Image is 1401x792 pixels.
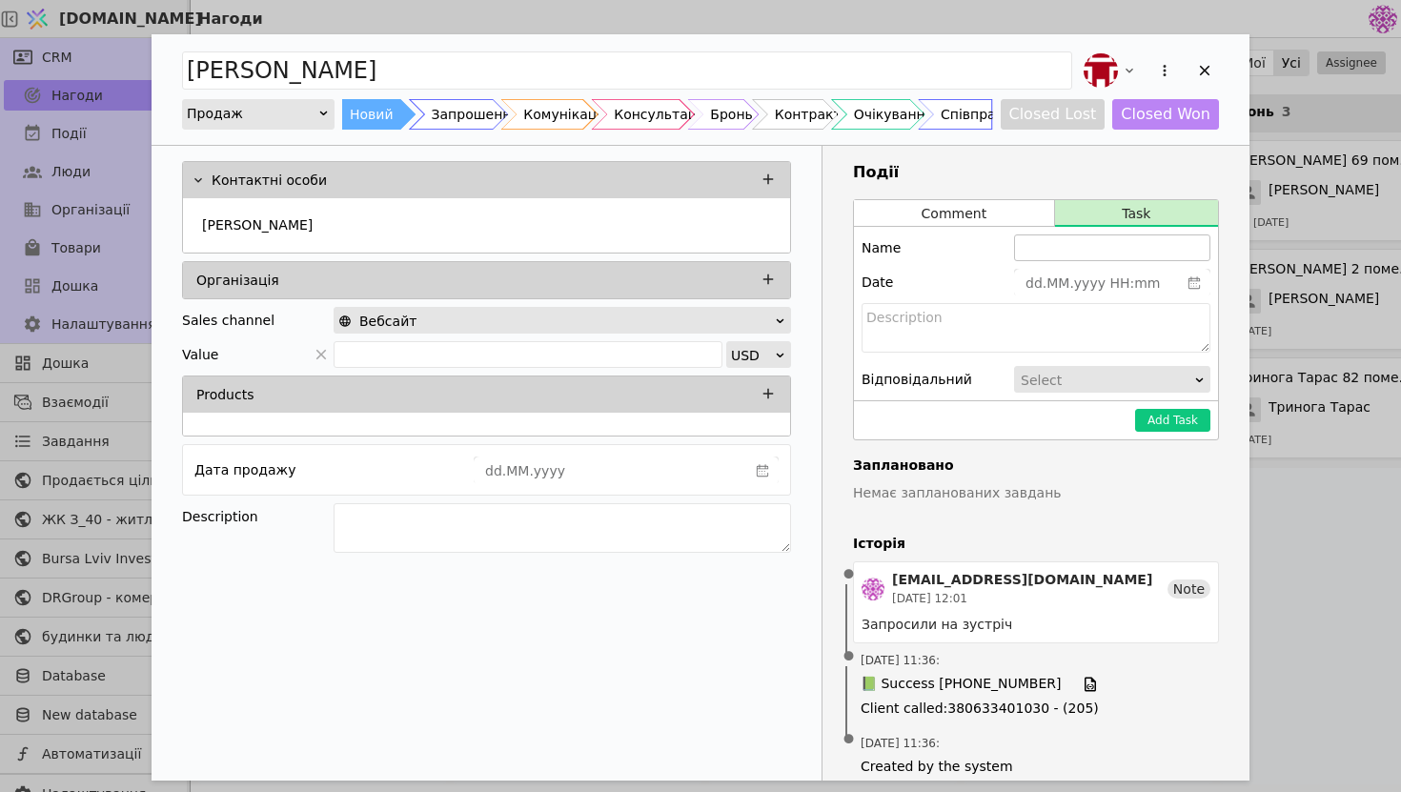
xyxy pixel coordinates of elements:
[840,551,859,599] span: •
[861,699,1211,719] span: Client called : 380633401030 - (205)
[853,483,1219,503] p: Немає запланованих завдань
[854,200,1054,227] button: Comment
[182,503,334,530] div: Description
[350,99,394,130] div: Новий
[853,161,1219,184] h3: Події
[194,457,295,483] div: Дата продажу
[775,99,842,130] div: Контракт
[187,100,317,127] div: Продаж
[861,674,1061,695] span: 📗 Success [PHONE_NUMBER]
[892,570,1152,590] div: [EMAIL_ADDRESS][DOMAIN_NAME]
[756,464,769,477] svg: calender simple
[853,534,1219,554] h4: Історія
[1112,99,1219,130] button: Closed Won
[862,273,893,293] label: Date
[212,171,327,191] p: Контактні особи
[1001,99,1106,130] button: Closed Lost
[196,271,279,291] p: Організація
[892,590,1152,607] div: [DATE] 12:01
[861,757,1211,777] span: Created by the system
[614,99,708,130] div: Консультація
[1021,367,1191,394] div: Select
[202,215,313,235] p: [PERSON_NAME]
[182,341,218,368] span: Value
[1084,53,1118,88] img: bo
[1015,270,1179,296] input: dd.MM.yyyy HH:mm
[338,315,352,328] img: online-store.svg
[152,34,1249,781] div: Add Opportunity
[861,652,940,669] span: [DATE] 11:36 :
[861,735,940,752] span: [DATE] 11:36 :
[862,578,884,600] img: de
[475,457,747,484] input: dd.MM.yyyy
[862,234,901,261] div: Name
[840,633,859,681] span: •
[731,342,774,369] div: USD
[432,99,519,130] div: Запрошення
[1167,579,1210,599] div: Note
[1135,409,1210,432] button: Add Task
[1055,200,1218,227] button: Task
[862,366,972,393] div: Відповідальний
[182,307,274,334] div: Sales channel
[862,615,1210,635] div: Запросили на зустріч
[359,308,416,335] span: Вебсайт
[840,716,859,764] span: •
[1188,276,1201,290] svg: calender simple
[941,99,1013,130] div: Співпраця
[854,99,933,130] div: Очікування
[523,99,608,130] div: Комунікація
[196,385,254,405] p: Products
[710,99,752,130] div: Бронь
[853,456,1219,476] h4: Заплановано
